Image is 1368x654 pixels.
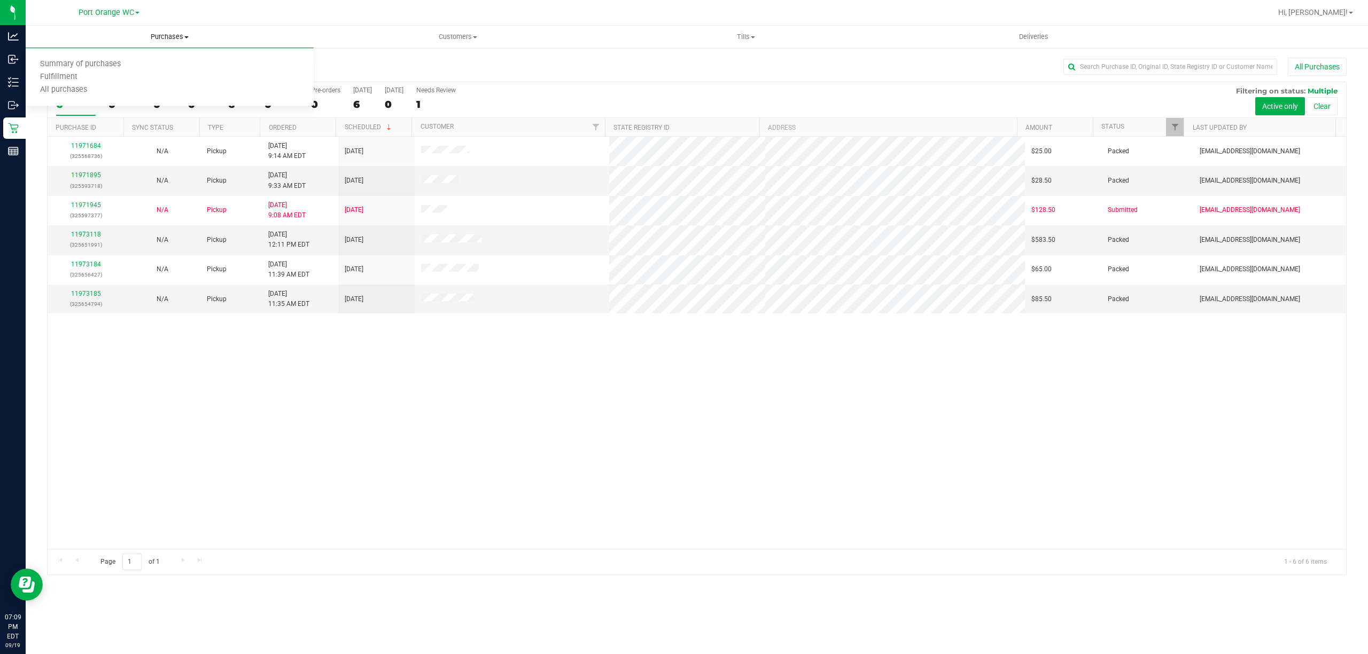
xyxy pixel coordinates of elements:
[54,240,118,250] p: (325651991)
[890,26,1178,48] a: Deliveries
[1025,124,1052,131] a: Amount
[157,294,168,304] button: N/A
[207,176,227,186] span: Pickup
[8,54,19,65] inline-svg: Inbound
[8,100,19,111] inline-svg: Outbound
[1200,235,1300,245] span: [EMAIL_ADDRESS][DOMAIN_NAME]
[1005,32,1063,42] span: Deliveries
[1031,264,1052,274] span: $65.00
[1276,554,1335,570] span: 1 - 6 of 6 items
[1031,146,1052,156] span: $25.00
[345,205,363,215] span: [DATE]
[54,181,118,191] p: (325593718)
[54,270,118,280] p: (325656427)
[157,147,168,155] span: Not Applicable
[385,98,403,111] div: 0
[71,231,101,238] a: 11973118
[1108,264,1129,274] span: Packed
[79,8,134,17] span: Port Orange WC
[157,265,168,273] span: Not Applicable
[345,123,393,131] a: Scheduled
[71,290,101,297] a: 11973185
[416,86,456,94] div: Needs Review
[5,612,21,641] p: 07:09 PM EDT
[122,554,142,570] input: 1
[207,264,227,274] span: Pickup
[311,86,340,94] div: Pre-orders
[91,554,168,570] span: Page of 1
[1101,123,1124,130] a: Status
[26,26,314,48] a: Purchases Summary of purchases Fulfillment All purchases
[207,294,227,304] span: Pickup
[1031,176,1052,186] span: $28.50
[268,259,309,280] span: [DATE] 11:39 AM EDT
[56,124,96,131] a: Purchase ID
[1108,235,1129,245] span: Packed
[1255,97,1305,115] button: Active only
[157,205,168,215] button: N/A
[602,26,890,48] a: Tills
[1200,146,1300,156] span: [EMAIL_ADDRESS][DOMAIN_NAME]
[1108,205,1138,215] span: Submitted
[1063,59,1277,75] input: Search Purchase ID, Original ID, State Registry ID or Customer Name...
[207,235,227,245] span: Pickup
[8,77,19,88] inline-svg: Inventory
[26,32,314,42] span: Purchases
[268,230,309,250] span: [DATE] 12:11 PM EDT
[1308,86,1338,95] span: Multiple
[71,201,101,209] a: 11971945
[314,26,602,48] a: Customers
[1288,58,1347,76] button: All Purchases
[132,124,173,131] a: Sync Status
[157,264,168,274] button: N/A
[8,146,19,156] inline-svg: Reports
[421,123,454,130] a: Customer
[1200,205,1300,215] span: [EMAIL_ADDRESS][DOMAIN_NAME]
[208,124,223,131] a: Type
[385,86,403,94] div: [DATE]
[268,141,306,161] span: [DATE] 9:14 AM EDT
[268,289,309,309] span: [DATE] 11:35 AM EDT
[1166,118,1184,136] a: Filter
[8,31,19,42] inline-svg: Analytics
[602,32,889,42] span: Tills
[613,124,670,131] a: State Registry ID
[157,176,168,186] button: N/A
[587,118,605,136] a: Filter
[5,641,21,649] p: 09/19
[207,146,227,156] span: Pickup
[26,60,135,69] span: Summary of purchases
[345,146,363,156] span: [DATE]
[71,261,101,268] a: 11973184
[71,142,101,149] a: 11971684
[1200,176,1300,186] span: [EMAIL_ADDRESS][DOMAIN_NAME]
[353,98,372,111] div: 6
[416,98,456,111] div: 1
[26,85,102,94] span: All purchases
[157,236,168,243] span: Not Applicable
[71,171,101,179] a: 11971895
[1108,294,1129,304] span: Packed
[26,73,92,82] span: Fulfillment
[157,146,168,156] button: N/A
[157,177,168,184] span: Not Applicable
[269,124,297,131] a: Ordered
[157,295,168,303] span: Not Applicable
[1031,294,1052,304] span: $85.50
[157,206,168,214] span: Not Applicable
[314,32,601,42] span: Customers
[1278,8,1348,17] span: Hi, [PERSON_NAME]!
[11,569,43,601] iframe: Resource center
[54,210,118,220] p: (325597377)
[1200,294,1300,304] span: [EMAIL_ADDRESS][DOMAIN_NAME]
[345,294,363,304] span: [DATE]
[1108,176,1129,186] span: Packed
[311,98,340,111] div: 0
[1193,124,1247,131] a: Last Updated By
[54,299,118,309] p: (325654794)
[1236,86,1305,95] span: Filtering on status:
[345,235,363,245] span: [DATE]
[268,200,306,220] span: [DATE] 9:08 AM EDT
[1307,97,1338,115] button: Clear
[157,235,168,245] button: N/A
